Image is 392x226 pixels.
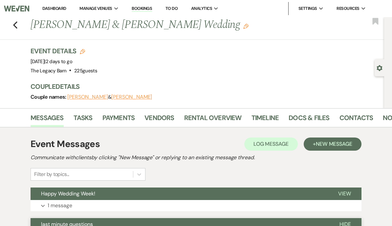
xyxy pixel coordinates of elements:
[253,140,289,147] span: Log Message
[337,5,359,12] span: Resources
[48,201,72,210] p: 1 message
[67,94,152,100] span: &
[31,188,328,200] button: Happy Wedding Week!
[132,6,152,12] a: Bookings
[244,138,298,151] button: Log Message
[34,170,69,178] div: Filter by topics...
[304,138,361,151] button: +New Message
[251,113,279,127] a: Timeline
[111,94,152,100] button: [PERSON_NAME]
[31,17,311,33] h1: [PERSON_NAME] & [PERSON_NAME] Wedding
[328,188,361,200] button: View
[41,190,95,197] span: Happy Wedding Week!
[243,23,249,29] button: Edit
[31,93,67,100] span: Couple names:
[31,82,378,91] h3: Couple Details
[44,58,72,65] span: |
[191,5,212,12] span: Analytics
[31,67,66,74] span: The Legacy Barn
[184,113,242,127] a: Rental Overview
[74,113,93,127] a: Tasks
[339,113,373,127] a: Contacts
[316,140,352,147] span: New Message
[289,113,329,127] a: Docs & Files
[31,137,100,151] h1: Event Messages
[298,5,317,12] span: Settings
[31,200,361,211] button: 1 message
[338,190,351,197] span: View
[74,67,97,74] span: 225 guests
[144,113,174,127] a: Vendors
[46,58,72,65] span: 2 days to go
[79,5,112,12] span: Manage Venues
[42,6,66,11] a: Dashboard
[31,154,361,162] h2: Communicate with clients by clicking "New Message" or replying to an existing message thread.
[377,64,382,71] button: Open lead details
[102,113,135,127] a: Payments
[31,113,64,127] a: Messages
[31,58,72,65] span: [DATE]
[67,94,108,100] button: [PERSON_NAME]
[165,6,178,11] a: To Do
[4,2,29,15] img: Weven Logo
[31,46,97,56] h3: Event Details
